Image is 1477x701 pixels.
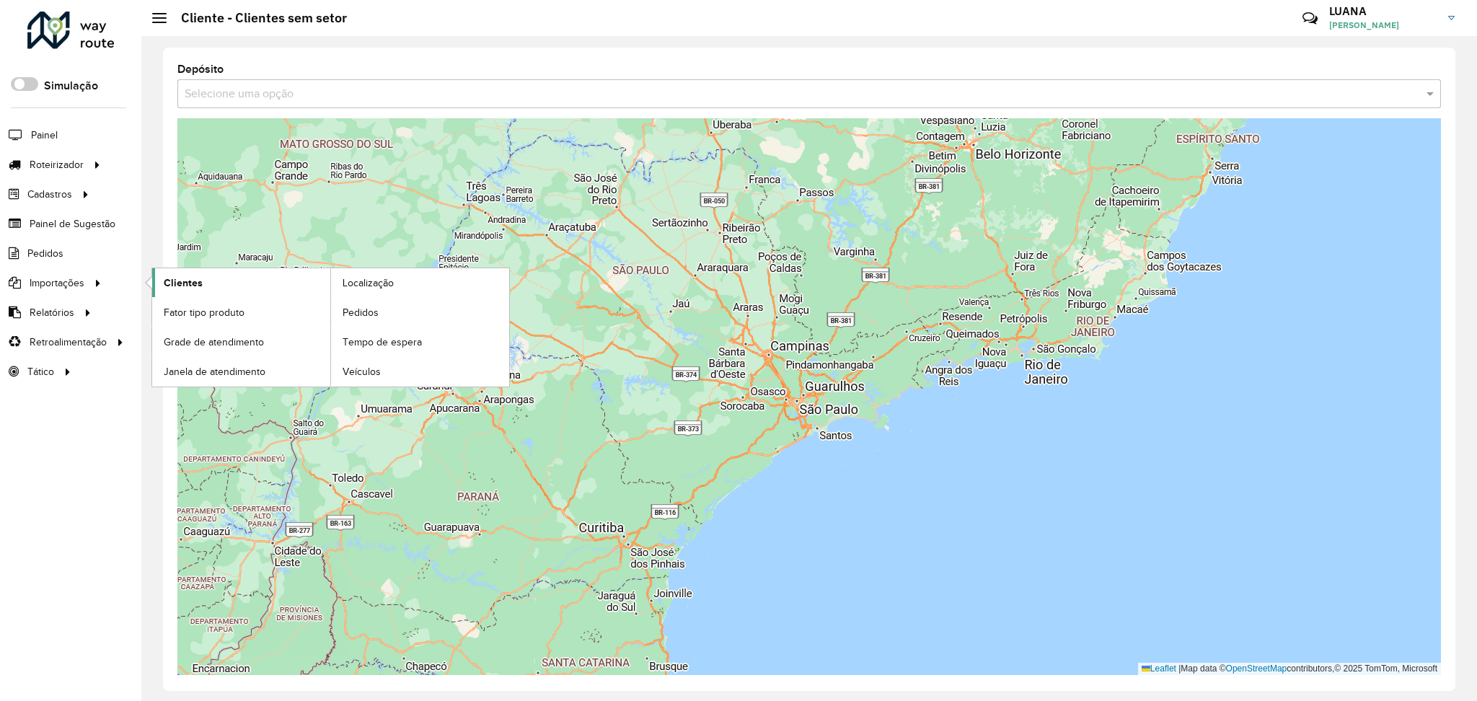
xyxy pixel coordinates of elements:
[331,298,509,327] a: Pedidos
[1138,663,1441,675] div: Map data © contributors,© 2025 TomTom, Microsoft
[177,61,224,78] label: Depósito
[27,187,72,202] span: Cadastros
[152,327,330,356] a: Grade de atendimento
[30,275,84,291] span: Importações
[152,357,330,386] a: Janela de atendimento
[167,10,347,26] h2: Cliente - Clientes sem setor
[343,335,422,350] span: Tempo de espera
[1329,4,1437,18] h3: LUANA
[343,305,379,320] span: Pedidos
[30,157,84,172] span: Roteirizador
[44,77,98,94] label: Simulação
[343,275,394,291] span: Localização
[164,305,244,320] span: Fator tipo produto
[1329,19,1437,32] span: [PERSON_NAME]
[343,364,381,379] span: Veículos
[152,298,330,327] a: Fator tipo produto
[331,268,509,297] a: Localização
[31,128,58,143] span: Painel
[164,364,265,379] span: Janela de atendimento
[164,335,264,350] span: Grade de atendimento
[30,305,74,320] span: Relatórios
[164,275,203,291] span: Clientes
[27,246,63,261] span: Pedidos
[30,335,107,350] span: Retroalimentação
[152,268,330,297] a: Clientes
[331,327,509,356] a: Tempo de espera
[27,364,54,379] span: Tático
[331,357,509,386] a: Veículos
[1178,663,1181,674] span: |
[1142,663,1176,674] a: Leaflet
[1226,663,1287,674] a: OpenStreetMap
[1295,3,1326,34] a: Contato Rápido
[30,216,115,232] span: Painel de Sugestão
